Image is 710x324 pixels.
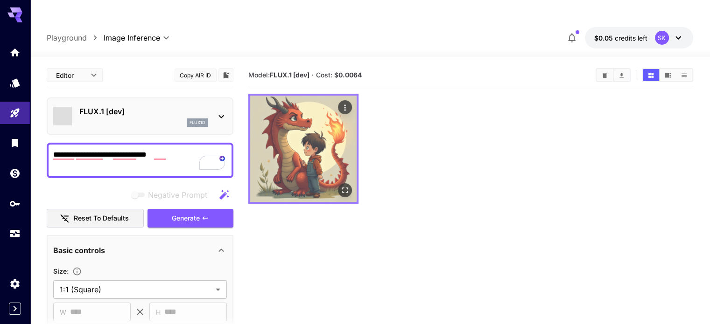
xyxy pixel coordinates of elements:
[594,33,647,43] div: $0.0462
[56,70,85,80] span: Editor
[613,69,630,81] button: Download All
[47,209,144,228] button: Reset to defaults
[148,189,207,200] span: Negative Prompt
[53,149,227,172] textarea: To enrich screen reader interactions, please activate Accessibility in Grammarly extension settings
[172,213,200,224] span: Generate
[311,69,314,81] p: ·
[9,167,21,179] div: Wallet
[9,303,21,315] button: Expand sidebar
[642,68,693,82] div: Show media in grid viewShow media in video viewShow media in list view
[660,69,676,81] button: Show media in video view
[9,137,21,149] div: Library
[9,278,21,290] div: Settings
[222,69,230,81] button: Add to library
[9,198,21,209] div: API Keys
[53,239,227,262] div: Basic controls
[655,31,669,45] div: SK
[129,189,215,200] span: Negative prompts are not compatible with the selected model.
[338,100,352,114] div: Actions
[47,32,87,43] a: Playground
[60,307,66,317] span: W
[53,245,105,256] p: Basic controls
[643,69,659,81] button: Show media in grid view
[248,71,309,79] span: Model:
[597,69,613,81] button: Clear All
[9,77,21,89] div: Models
[148,209,233,228] button: Generate
[250,96,357,202] img: Z
[190,119,205,126] p: flux1d
[676,69,692,81] button: Show media in list view
[79,106,208,117] p: FLUX.1 [dev]
[53,102,227,131] div: FLUX.1 [dev]flux1d
[270,71,309,79] b: FLUX.1 [dev]
[69,267,85,276] button: Adjust the dimensions of the generated image by specifying its width and height in pixels, or sel...
[53,267,69,275] span: Size :
[9,107,21,119] div: Playground
[338,71,362,79] b: 0.0064
[615,34,647,42] span: credits left
[9,47,21,58] div: Home
[596,68,631,82] div: Clear AllDownload All
[338,183,352,197] div: Open in fullscreen
[156,307,161,317] span: H
[175,69,217,82] button: Copy AIR ID
[9,228,21,240] div: Usage
[585,27,693,48] button: $0.0462SK
[316,71,362,79] span: Cost: $
[47,32,104,43] nav: breadcrumb
[60,284,212,295] span: 1:1 (Square)
[104,32,160,43] span: Image Inference
[594,34,615,42] span: $0.05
